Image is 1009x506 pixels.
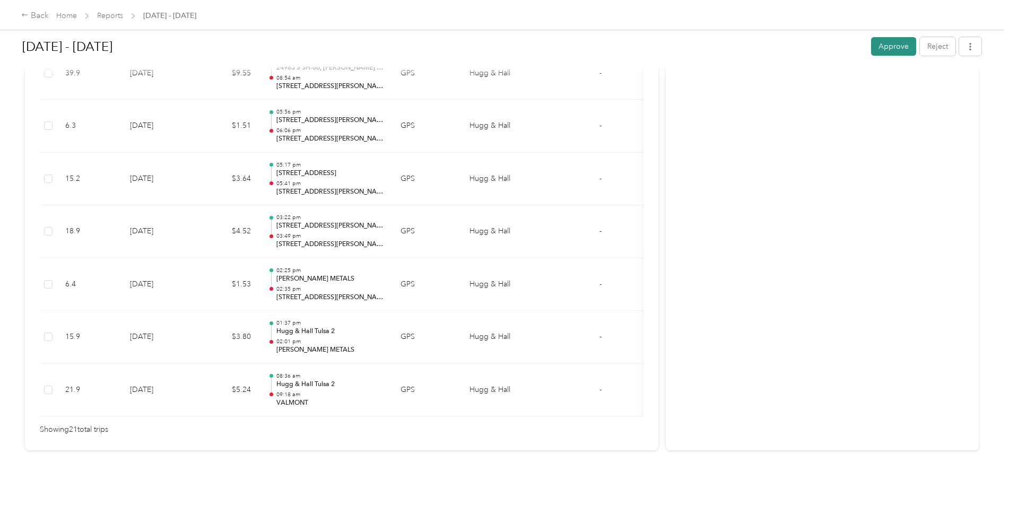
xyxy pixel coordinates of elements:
[461,205,541,258] td: Hugg & Hall
[196,364,259,417] td: $5.24
[121,205,196,258] td: [DATE]
[57,205,121,258] td: 18.9
[276,74,384,82] p: 08:54 am
[950,447,1009,506] iframe: Everlance-gr Chat Button Frame
[599,332,602,341] span: -
[276,134,384,144] p: [STREET_ADDRESS][PERSON_NAME]
[276,285,384,293] p: 02:35 pm
[57,100,121,153] td: 6.3
[276,240,384,249] p: [STREET_ADDRESS][PERSON_NAME]
[56,11,77,20] a: Home
[121,100,196,153] td: [DATE]
[276,180,384,187] p: 05:41 pm
[121,153,196,206] td: [DATE]
[196,258,259,311] td: $1.53
[57,153,121,206] td: 15.2
[276,169,384,178] p: [STREET_ADDRESS]
[461,153,541,206] td: Hugg & Hall
[196,100,259,153] td: $1.51
[57,258,121,311] td: 6.4
[40,424,108,435] span: Showing 21 total trips
[276,338,384,345] p: 02:01 pm
[599,68,602,77] span: -
[276,82,384,91] p: [STREET_ADDRESS][PERSON_NAME]
[599,280,602,289] span: -
[196,153,259,206] td: $3.64
[276,161,384,169] p: 05:17 pm
[461,258,541,311] td: Hugg & Hall
[57,364,121,417] td: 21.9
[276,214,384,221] p: 03:22 pm
[392,258,461,311] td: GPS
[196,311,259,364] td: $3.80
[871,37,916,56] button: Approve
[276,319,384,327] p: 01:37 pm
[599,174,602,183] span: -
[599,121,602,130] span: -
[461,100,541,153] td: Hugg & Hall
[57,311,121,364] td: 15.9
[392,205,461,258] td: GPS
[143,10,196,21] span: [DATE] - [DATE]
[121,311,196,364] td: [DATE]
[121,364,196,417] td: [DATE]
[21,10,49,22] div: Back
[276,327,384,336] p: Hugg & Hall Tulsa 2
[920,37,955,56] button: Reject
[196,205,259,258] td: $4.52
[461,311,541,364] td: Hugg & Hall
[121,258,196,311] td: [DATE]
[276,380,384,389] p: Hugg & Hall Tulsa 2
[276,372,384,380] p: 08:36 am
[392,364,461,417] td: GPS
[276,108,384,116] p: 05:56 pm
[276,232,384,240] p: 03:49 pm
[276,274,384,284] p: [PERSON_NAME] METALS
[461,364,541,417] td: Hugg & Hall
[392,100,461,153] td: GPS
[276,293,384,302] p: [STREET_ADDRESS][PERSON_NAME]
[276,127,384,134] p: 06:06 pm
[276,187,384,197] p: [STREET_ADDRESS][PERSON_NAME]
[392,153,461,206] td: GPS
[599,385,602,394] span: -
[599,226,602,235] span: -
[276,221,384,231] p: [STREET_ADDRESS][PERSON_NAME]
[276,116,384,125] p: [STREET_ADDRESS][PERSON_NAME]
[276,398,384,408] p: VALMONT
[276,391,384,398] p: 09:18 am
[22,34,864,59] h1: Aug 1 - 31, 2025
[276,345,384,355] p: [PERSON_NAME] METALS
[97,11,123,20] a: Reports
[392,311,461,364] td: GPS
[276,267,384,274] p: 02:25 pm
